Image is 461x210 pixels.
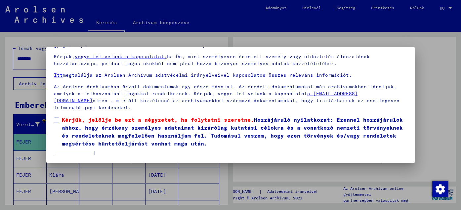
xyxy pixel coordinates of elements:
a: vegye fel velünk a kapcsolatot, [75,54,167,60]
font: Egyetértek [60,154,89,160]
font: megtalálja az Arolsen Archívum adatvédelmi irányelveivel kapcsolatos összes releváns információt. [63,72,352,78]
font: Kérjük, jelölje be ezt a négyzetet, ha folytatni szeretne. [62,116,254,123]
font: Kérjük, [54,54,75,60]
font: címen , mielőtt közzétenné az archívumunkból származó dokumentumokat, hogy tisztázhassuk az esetl... [54,98,399,110]
font: Hozzájáruló nyilatkozat: Ezennel hozzájárulok ahhoz, hogy érzékeny személyes adataimat kizárólag ... [62,116,402,147]
a: Itt [54,72,63,78]
font: Felhívjuk figyelmét, hogy ez a náci üldöztetés áldozatairól szóló portál azonosított és azonosíth... [54,14,405,48]
button: Egyetértek [54,151,95,163]
font: ha Ön, mint személyesen érintett személy vagy üldöztetés áldozatának hozzátartozója, például jogo... [54,54,369,66]
img: Hozzájárulás módosítása [432,181,448,197]
a: a [EMAIL_ADDRESS][DOMAIN_NAME] [54,91,357,104]
font: Az Arolsen Archívumban őrzött dokumentumok egy része másolat. Az eredeti dokumentumokat más archí... [54,84,396,97]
